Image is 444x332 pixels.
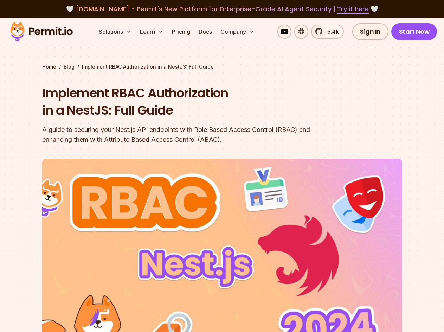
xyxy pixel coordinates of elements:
[218,25,257,39] button: Company
[352,23,388,40] a: Sign In
[391,23,437,40] a: Start Now
[76,5,369,13] span: [DOMAIN_NAME] - Permit's New Platform for Enterprise-Grade AI Agent Security |
[17,4,427,14] div: 🤍 🤍
[169,25,193,39] a: Pricing
[42,125,312,145] div: A guide to securing your Nest.js API endpoints with Role Based Access Control (RBAC) and enhancin...
[64,63,75,70] a: Blog
[42,63,56,70] a: Home
[7,20,76,44] img: Permit logo
[96,25,134,39] button: Solutions
[337,5,369,14] a: Try it here
[323,27,339,36] span: 5.4k
[311,25,344,39] a: 5.4k
[137,25,166,39] button: Learn
[42,84,312,119] h1: Implement RBAC Authorization in a NestJS: Full Guide
[42,63,402,70] div: / /
[196,25,215,39] a: Docs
